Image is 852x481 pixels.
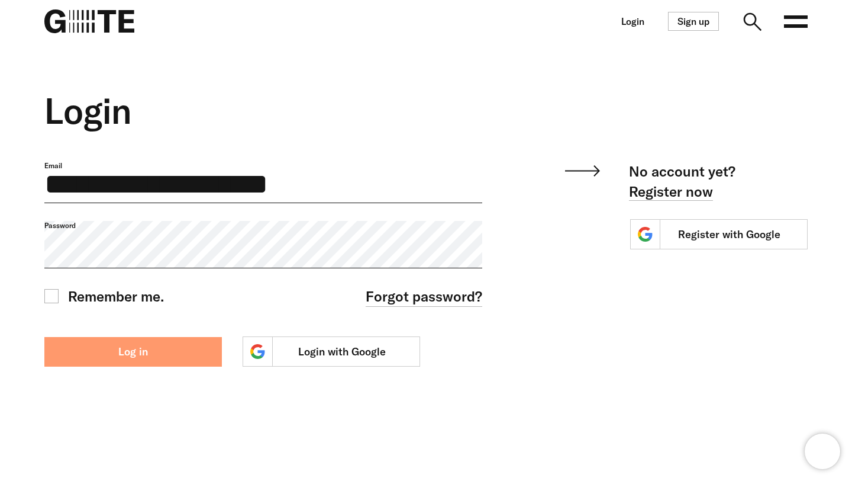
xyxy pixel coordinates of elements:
[44,221,482,230] label: Password
[805,434,840,469] iframe: Brevo live chat
[68,286,164,306] span: Remember me.
[44,337,222,367] button: Log in
[565,161,600,177] img: svg+xml;base64,PHN2ZyB4bWxucz0iaHR0cDovL3d3dy53My5vcmcvMjAwMC9zdmciIHdpZHRoPSI1OS42MTYiIGhlaWdodD...
[629,182,713,201] a: Register now
[44,289,59,303] input: Remember me.
[366,286,482,307] a: Forgot password?
[621,17,644,27] a: Login
[44,90,482,132] h2: Login
[44,9,134,33] img: G=TE
[600,161,735,201] p: No account yet?
[630,219,808,249] a: Register with Google
[243,336,420,367] a: Login with Google
[668,12,719,31] a: Sign up
[44,161,482,171] label: Email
